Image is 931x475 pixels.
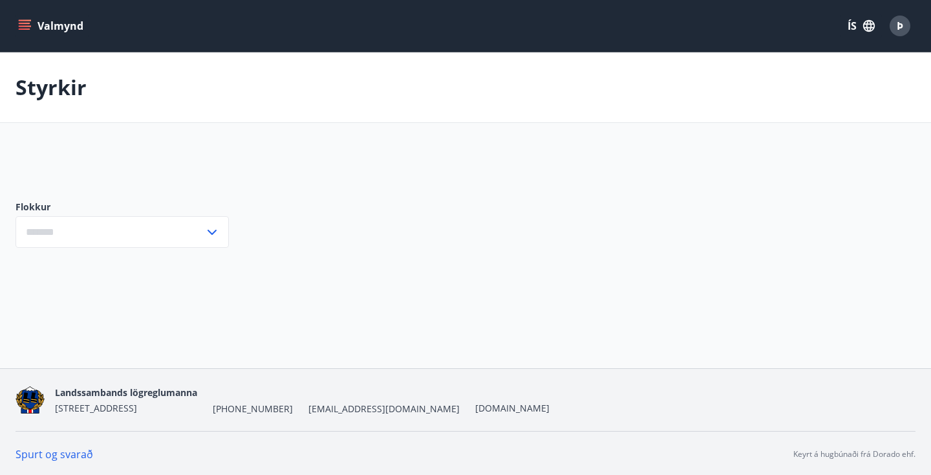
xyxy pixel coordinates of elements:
[308,403,460,415] span: [EMAIL_ADDRESS][DOMAIN_NAME]
[55,402,137,414] span: [STREET_ADDRESS]
[16,14,89,38] button: menu
[55,386,197,399] span: Landssambands lögreglumanna
[793,448,915,460] p: Keyrt á hugbúnaði frá Dorado ehf.
[475,402,550,414] a: [DOMAIN_NAME]
[16,201,229,214] label: Flokkur
[213,403,293,415] span: [PHONE_NUMBER]
[897,19,903,33] span: Þ
[884,10,915,41] button: Þ
[16,447,93,461] a: Spurt og svarað
[16,386,45,414] img: 1cqKbADZNYZ4wXUG0EC2JmCwhQh0Y6EN22Kw4FTY.png
[840,14,882,38] button: ÍS
[16,73,87,102] p: Styrkir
